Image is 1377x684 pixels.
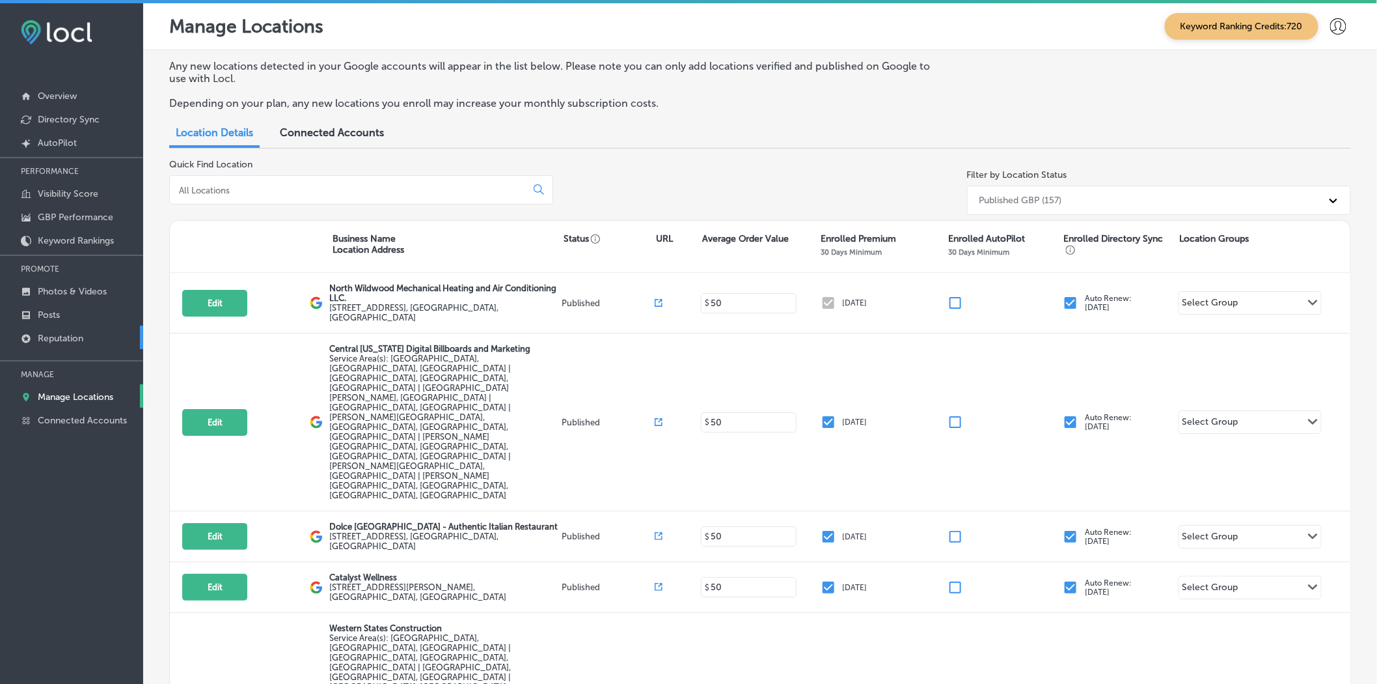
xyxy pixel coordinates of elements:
[843,298,867,307] p: [DATE]
[38,286,107,297] p: Photos & Videos
[182,574,247,601] button: Edit
[38,114,100,125] p: Directory Sync
[169,97,937,109] p: Depending on your plan, any new locations you enroll may increase your monthly subscription costs.
[329,303,558,322] label: [STREET_ADDRESS] , [GEOGRAPHIC_DATA], [GEOGRAPHIC_DATA]
[705,532,709,541] p: $
[705,298,709,307] p: $
[562,298,655,308] p: Published
[1179,233,1249,244] p: Location Groups
[702,233,789,244] p: Average Order Value
[979,195,1062,206] div: Published GBP (157)
[169,16,323,37] p: Manage Locations
[656,233,673,244] p: URL
[948,233,1025,244] p: Enrolled AutoPilot
[310,296,323,309] img: logo
[705,583,709,592] p: $
[329,532,558,551] label: [STREET_ADDRESS] , [GEOGRAPHIC_DATA], [GEOGRAPHIC_DATA]
[280,126,384,139] span: Connected Accounts
[1085,413,1132,431] p: Auto Renew: [DATE]
[333,233,404,255] p: Business Name Location Address
[182,290,247,317] button: Edit
[329,623,558,633] p: Western States Construction
[948,248,1009,257] p: 30 Days Minimum
[705,418,709,427] p: $
[38,415,127,426] p: Connected Accounts
[1085,528,1132,546] p: Auto Renew: [DATE]
[329,283,558,303] p: North Wildwood Mechanical Heating and Air Conditioning LLC.
[310,416,323,429] img: logo
[967,169,1067,180] label: Filter by Location Status
[1182,297,1238,312] div: Select Group
[169,159,252,170] label: Quick Find Location
[38,91,77,102] p: Overview
[1182,582,1238,597] div: Select Group
[38,333,83,344] p: Reputation
[843,532,867,541] p: [DATE]
[182,523,247,550] button: Edit
[1182,531,1238,546] div: Select Group
[182,409,247,436] button: Edit
[1182,416,1238,431] div: Select Group
[821,248,882,257] p: 30 Days Minimum
[564,233,656,244] p: Status
[38,137,77,149] p: AutoPilot
[21,20,92,44] img: fda3e92497d09a02dc62c9cd864e3231.png
[1085,578,1132,597] p: Auto Renew: [DATE]
[329,344,558,354] p: Central [US_STATE] Digital Billboards and Marketing
[176,126,253,139] span: Location Details
[1085,294,1132,312] p: Auto Renew: [DATE]
[310,530,323,543] img: logo
[178,184,523,196] input: All Locations
[1165,13,1318,40] span: Keyword Ranking Credits: 720
[38,212,113,223] p: GBP Performance
[310,581,323,594] img: logo
[38,235,114,246] p: Keyword Rankings
[821,233,897,244] p: Enrolled Premium
[169,60,937,85] p: Any new locations detected in your Google accounts will appear in the list below. Please note you...
[843,583,867,592] p: [DATE]
[562,532,655,541] p: Published
[38,188,98,199] p: Visibility Score
[329,582,558,602] label: [STREET_ADDRESS][PERSON_NAME] , [GEOGRAPHIC_DATA], [GEOGRAPHIC_DATA]
[1064,233,1173,255] p: Enrolled Directory Sync
[329,573,558,582] p: Catalyst Wellness
[843,418,867,427] p: [DATE]
[38,392,113,403] p: Manage Locations
[38,309,60,321] p: Posts
[329,354,511,500] span: Orlando, FL, USA | Kissimmee, FL, USA | Meadow Woods, FL 32824, USA | Hunters Creek, FL 32837, US...
[562,582,655,592] p: Published
[329,522,558,532] p: Dolce [GEOGRAPHIC_DATA] - Authentic Italian Restaurant
[562,418,655,427] p: Published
